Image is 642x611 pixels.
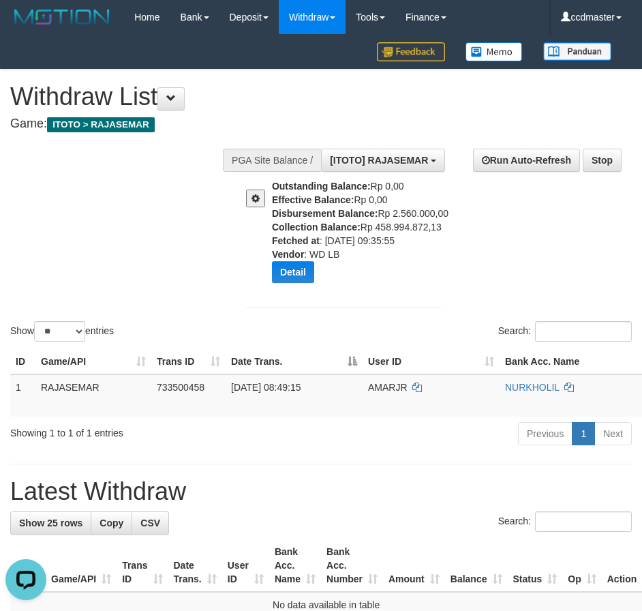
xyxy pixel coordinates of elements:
[151,349,226,374] th: Trans ID: activate to sort column ascending
[10,421,258,440] div: Showing 1 to 1 of 1 entries
[594,422,632,445] a: Next
[508,539,563,592] th: Status: activate to sort column ascending
[321,539,383,592] th: Bank Acc. Number: activate to sort column ascending
[583,149,622,172] a: Stop
[330,155,428,166] span: [ITOTO] RAJASEMAR
[226,349,363,374] th: Date Trans.: activate to sort column descending
[35,374,151,417] td: RAJASEMAR
[498,511,632,532] label: Search:
[543,42,611,61] img: panduan.png
[10,83,622,110] h1: Withdraw List
[321,149,445,172] button: [ITOTO] RAJASEMAR
[140,518,160,528] span: CSV
[562,539,601,592] th: Op: activate to sort column ascending
[10,511,91,535] a: Show 25 rows
[272,194,354,205] b: Effective Balance:
[35,349,151,374] th: Game/API: activate to sort column ascending
[505,382,560,393] a: NURKHOLIL
[10,539,46,592] th: ID: activate to sort column descending
[10,478,632,505] h1: Latest Withdraw
[272,208,378,219] b: Disbursement Balance:
[46,539,117,592] th: Game/API: activate to sort column ascending
[231,382,301,393] span: [DATE] 08:49:15
[157,382,204,393] span: 733500458
[272,222,361,233] b: Collection Balance:
[272,261,314,283] button: Detail
[377,42,445,61] img: Feedback.jpg
[19,518,82,528] span: Show 25 rows
[10,117,622,131] h4: Game:
[272,181,371,192] b: Outstanding Balance:
[34,321,85,342] select: Showentries
[445,539,508,592] th: Balance: activate to sort column ascending
[498,321,632,342] label: Search:
[117,539,168,592] th: Trans ID: activate to sort column ascending
[10,374,35,417] td: 1
[368,382,408,393] span: AMARJR
[473,149,580,172] a: Run Auto-Refresh
[535,511,632,532] input: Search:
[168,539,222,592] th: Date Trans.: activate to sort column ascending
[10,321,114,342] label: Show entries
[272,249,304,260] b: Vendor
[91,511,132,535] a: Copy
[132,511,169,535] a: CSV
[535,321,632,342] input: Search:
[272,179,452,293] div: Rp 0,00 Rp 0,00 Rp 2.560.000,00 Rp 458.994.872,13 : [DATE] 09:35:55 : WD LB
[100,518,123,528] span: Copy
[10,7,114,27] img: MOTION_logo.png
[272,235,320,246] b: Fetched at
[269,539,321,592] th: Bank Acc. Name: activate to sort column ascending
[518,422,572,445] a: Previous
[47,117,155,132] span: ITOTO > RAJASEMAR
[223,149,321,172] div: PGA Site Balance /
[10,349,35,374] th: ID
[383,539,445,592] th: Amount: activate to sort column ascending
[363,349,500,374] th: User ID: activate to sort column ascending
[572,422,595,445] a: 1
[465,42,523,61] img: Button%20Memo.svg
[222,539,269,592] th: User ID: activate to sort column ascending
[5,5,46,46] button: Open LiveChat chat widget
